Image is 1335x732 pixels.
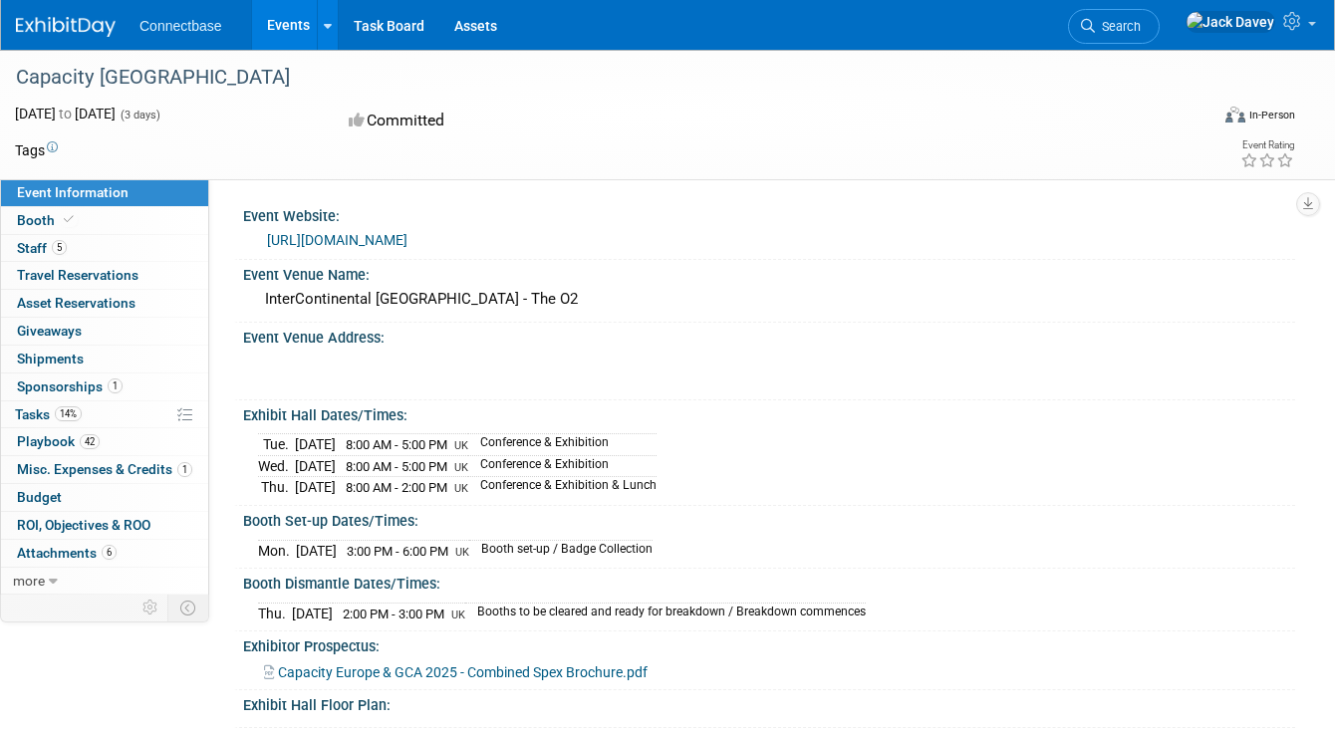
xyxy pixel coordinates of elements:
[343,104,749,138] div: Committed
[1,568,208,595] a: more
[295,477,336,498] td: [DATE]
[278,664,648,680] span: Capacity Europe & GCA 2025 - Combined Spex Brochure.pdf
[1,207,208,234] a: Booth
[17,267,138,283] span: Travel Reservations
[258,455,295,477] td: Wed.
[347,544,448,559] span: 3:00 PM - 6:00 PM
[1240,140,1294,150] div: Event Rating
[17,489,62,505] span: Budget
[243,400,1295,425] div: Exhibit Hall Dates/Times:
[1,456,208,483] a: Misc. Expenses & Credits1
[468,455,657,477] td: Conference & Exhibition
[1186,11,1275,33] img: Jack Davey
[17,295,135,311] span: Asset Reservations
[15,406,82,422] span: Tasks
[17,212,78,228] span: Booth
[56,106,75,122] span: to
[17,545,117,561] span: Attachments
[80,434,100,449] span: 42
[346,437,447,452] span: 8:00 AM - 5:00 PM
[454,482,468,495] span: UK
[168,595,209,620] td: Toggle Event Tabs
[177,462,192,477] span: 1
[1225,107,1245,122] img: Format-Inperson.png
[1,428,208,455] a: Playbook42
[243,631,1295,656] div: Exhibitor Prospectus:
[455,546,469,559] span: UK
[243,690,1295,715] div: Exhibit Hall Floor Plan:
[15,140,58,160] td: Tags
[133,595,168,620] td: Personalize Event Tab Strip
[108,378,123,393] span: 1
[292,603,333,623] td: [DATE]
[454,439,468,452] span: UK
[258,603,292,623] td: Thu.
[17,517,150,533] span: ROI, Objectives & ROO
[243,506,1295,531] div: Booth Set-up Dates/Times:
[1,540,208,567] a: Attachments6
[17,240,67,256] span: Staff
[1,262,208,289] a: Travel Reservations
[454,461,468,474] span: UK
[1,373,208,400] a: Sponsorships1
[1,484,208,511] a: Budget
[52,240,67,255] span: 5
[258,477,295,498] td: Thu.
[1,318,208,345] a: Giveaways
[1095,19,1141,34] span: Search
[465,603,866,623] td: Booths to be cleared and ready for breakdown / Breakdown commences
[1068,9,1160,44] a: Search
[243,569,1295,594] div: Booth Dismantle Dates/Times:
[258,284,1280,315] div: InterContinental [GEOGRAPHIC_DATA] - The O2
[1,401,208,428] a: Tasks14%
[1,512,208,539] a: ROI, Objectives & ROO
[258,540,296,561] td: Mon.
[451,609,465,621] span: UK
[1,290,208,317] a: Asset Reservations
[1248,108,1295,122] div: In-Person
[267,232,407,248] a: [URL][DOMAIN_NAME]
[1,235,208,262] a: Staff5
[243,201,1295,226] div: Event Website:
[295,434,336,456] td: [DATE]
[296,540,337,561] td: [DATE]
[1107,104,1295,133] div: Event Format
[16,17,116,37] img: ExhibitDay
[264,664,648,680] a: Capacity Europe & GCA 2025 - Combined Spex Brochure.pdf
[119,109,160,122] span: (3 days)
[17,184,129,200] span: Event Information
[343,607,444,621] span: 2:00 PM - 3:00 PM
[139,18,222,34] span: Connectbase
[468,477,657,498] td: Conference & Exhibition & Lunch
[346,459,447,474] span: 8:00 AM - 5:00 PM
[1,179,208,206] a: Event Information
[9,60,1186,96] div: Capacity [GEOGRAPHIC_DATA]
[243,260,1295,285] div: Event Venue Name:
[295,455,336,477] td: [DATE]
[55,406,82,421] span: 14%
[64,214,74,225] i: Booth reservation complete
[243,323,1295,348] div: Event Venue Address:
[15,106,116,122] span: [DATE] [DATE]
[468,434,657,456] td: Conference & Exhibition
[17,461,192,477] span: Misc. Expenses & Credits
[17,351,84,366] span: Shipments
[469,540,653,561] td: Booth set-up / Badge Collection
[13,573,45,589] span: more
[102,545,117,560] span: 6
[17,378,123,394] span: Sponsorships
[258,434,295,456] td: Tue.
[346,480,447,495] span: 8:00 AM - 2:00 PM
[17,323,82,339] span: Giveaways
[1,346,208,372] a: Shipments
[17,433,100,449] span: Playbook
